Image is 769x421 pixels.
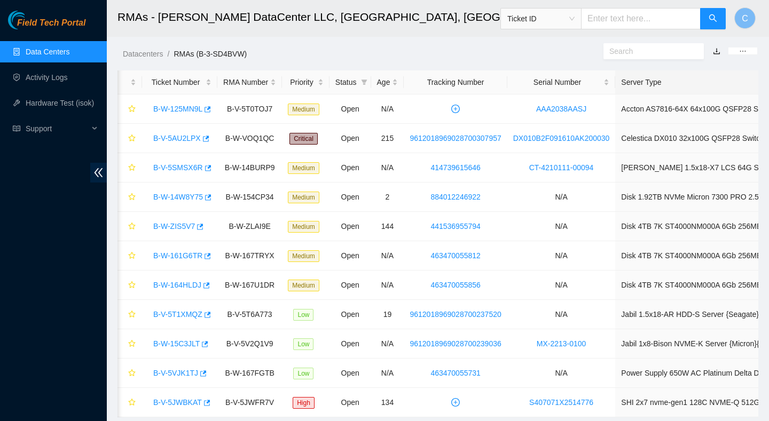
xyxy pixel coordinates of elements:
[174,50,247,58] a: RMAs (B-3-SD4BVW)
[288,250,319,262] span: Medium
[128,252,136,260] span: star
[90,163,107,182] span: double-left
[335,76,357,88] span: Status
[123,335,136,352] button: star
[288,192,319,203] span: Medium
[742,12,748,25] span: C
[371,241,404,271] td: N/A
[739,47,747,55] span: ellipsis
[371,124,404,153] td: 215
[609,45,689,57] input: Search
[734,7,756,29] button: C
[217,241,282,271] td: B-W-167TRYX
[329,212,371,241] td: Open
[217,153,282,182] td: B-W-14BURP9
[447,394,464,411] button: plus-circle
[329,300,371,329] td: Open
[217,182,282,212] td: B-W-154CP34
[293,309,313,321] span: Low
[123,100,136,117] button: star
[26,99,94,107] a: Hardware Test (isok)
[430,369,480,377] a: 463470055731
[123,306,136,323] button: star
[217,271,282,300] td: B-W-167U1DR
[410,310,501,319] a: 9612018969028700237520
[371,153,404,182] td: N/A
[529,163,594,172] a: CT-4210111-00094
[123,50,163,58] a: Datacenters
[8,19,85,33] a: Akamai TechnologiesField Tech Portal
[153,222,195,231] a: B-W-ZIS5V7
[123,218,136,235] button: star
[128,105,136,114] span: star
[153,163,203,172] a: B-V-5SMSX6R
[507,212,616,241] td: N/A
[410,339,501,348] a: 9612018969028700239036
[128,164,136,172] span: star
[329,153,371,182] td: Open
[329,182,371,212] td: Open
[128,134,136,143] span: star
[153,398,202,407] a: B-V-5JWBKAT
[123,188,136,205] button: star
[371,271,404,300] td: N/A
[430,251,480,260] a: 463470055812
[329,271,371,300] td: Open
[217,329,282,359] td: B-V-5V2Q1V9
[217,300,282,329] td: B-V-5T6A773
[217,94,282,124] td: B-V-5T0TOJ7
[329,241,371,271] td: Open
[217,359,282,388] td: B-W-167FGTB
[288,162,319,174] span: Medium
[430,163,480,172] a: 414739615646
[507,182,616,212] td: N/A
[123,364,136,382] button: star
[709,14,717,24] span: search
[371,182,404,212] td: 2
[329,124,371,153] td: Open
[288,280,319,291] span: Medium
[536,105,586,113] a: AAA2038AASJ
[529,398,593,407] a: S407071X2514776
[293,368,313,379] span: Low
[153,134,201,142] a: B-V-5AU2LPX
[123,130,136,147] button: star
[371,212,404,241] td: 144
[293,338,313,350] span: Low
[329,388,371,417] td: Open
[26,118,89,139] span: Support
[430,193,480,201] a: 884012246922
[371,94,404,124] td: N/A
[128,399,136,407] span: star
[128,223,136,231] span: star
[430,222,480,231] a: 441536955794
[128,340,136,348] span: star
[153,339,200,348] a: B-W-15C3JLT
[329,329,371,359] td: Open
[371,300,404,329] td: 19
[581,8,701,29] input: Enter text here...
[371,329,404,359] td: N/A
[289,133,318,145] span: Critical
[329,94,371,124] td: Open
[537,339,586,348] a: MX-2213-0100
[513,134,610,142] a: DX010B2F091610AK200030
[17,18,85,28] span: Field Tech Portal
[713,47,720,55] a: download
[123,247,136,264] button: star
[404,70,507,94] th: Tracking Number
[371,359,404,388] td: N/A
[153,251,202,260] a: B-W-161G6TR
[371,388,404,417] td: 134
[288,104,319,115] span: Medium
[507,359,616,388] td: N/A
[448,398,464,407] span: plus-circle
[13,125,20,132] span: read
[700,8,726,29] button: search
[447,100,464,117] button: plus-circle
[153,105,202,113] a: B-W-125MN9L
[507,11,575,27] span: Ticket ID
[128,193,136,202] span: star
[430,281,480,289] a: 463470055856
[153,310,202,319] a: B-V-5T1XMQZ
